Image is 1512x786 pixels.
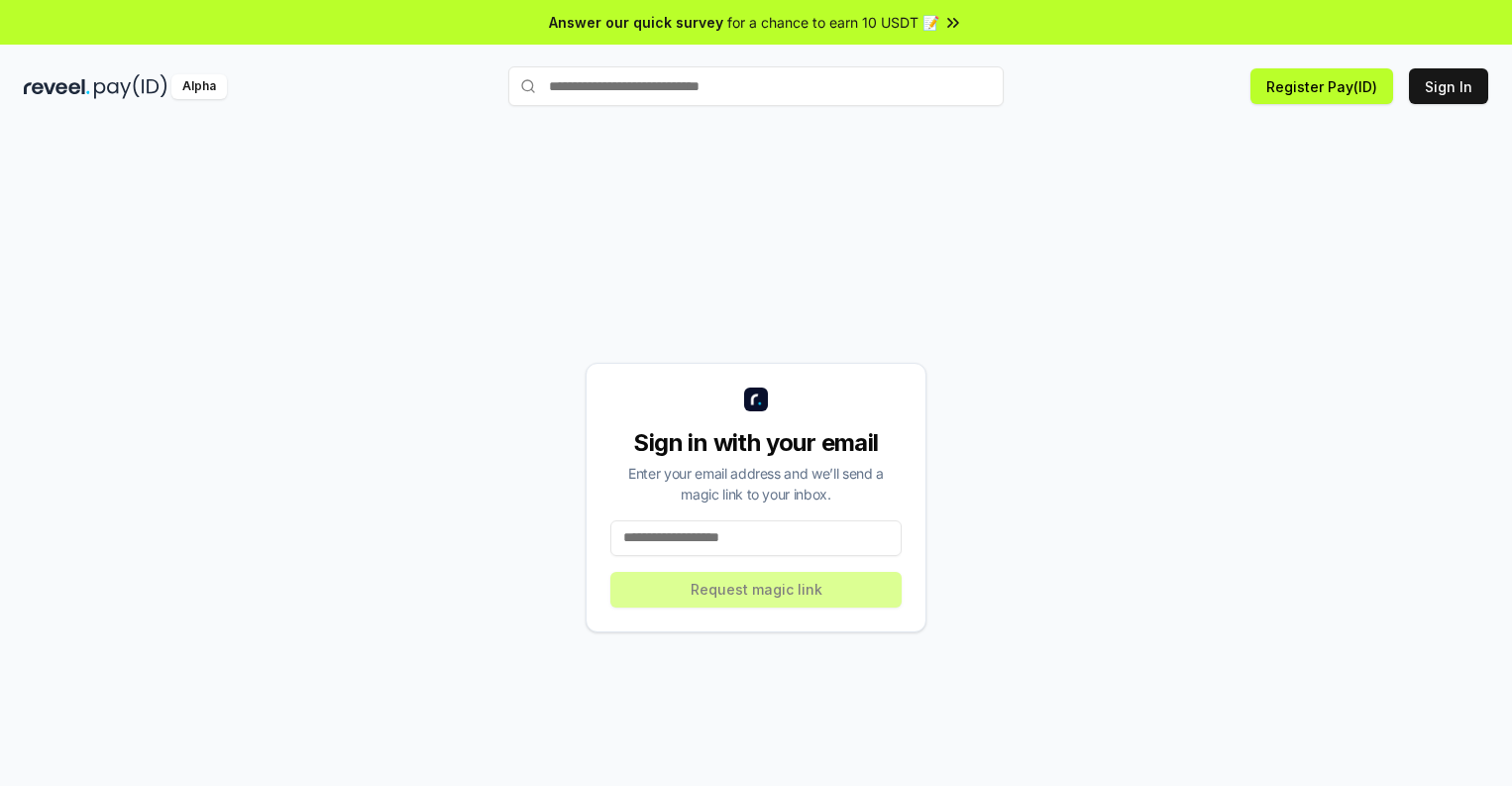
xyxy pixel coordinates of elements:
button: Register Pay(ID) [1250,68,1393,104]
img: pay_id [94,74,167,99]
span: for a chance to earn 10 USDT 📝 [727,12,939,33]
button: Sign In [1409,68,1488,104]
span: Answer our quick survey [549,12,723,33]
div: Alpha [171,74,227,99]
img: logo_small [744,388,768,411]
img: reveel_dark [24,74,90,99]
div: Enter your email address and we’ll send a magic link to your inbox. [610,463,902,505]
div: Sign in with your email [610,427,902,459]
